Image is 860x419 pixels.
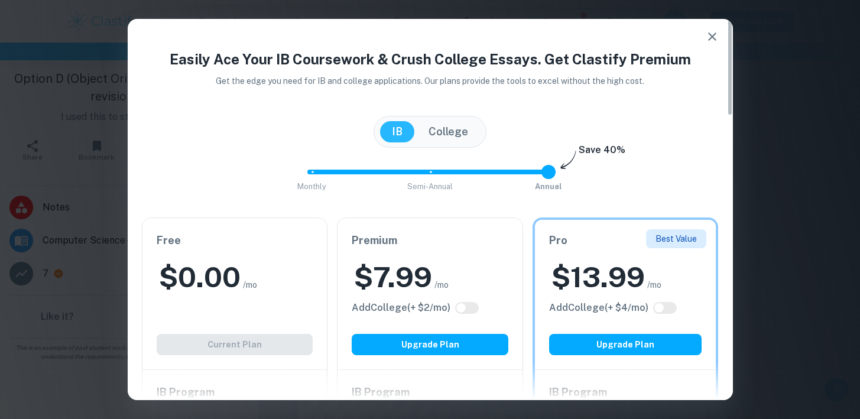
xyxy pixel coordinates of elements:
[157,232,313,249] h6: Free
[560,150,576,170] img: subscription-arrow.svg
[535,182,562,191] span: Annual
[407,182,453,191] span: Semi-Annual
[352,301,450,315] h6: Click to see all the additional College features.
[352,334,508,355] button: Upgrade Plan
[142,48,719,70] h4: Easily Ace Your IB Coursework & Crush College Essays. Get Clastify Premium
[159,258,241,296] h2: $ 0.00
[434,278,449,291] span: /mo
[354,258,432,296] h2: $ 7.99
[243,278,257,291] span: /mo
[549,232,702,249] h6: Pro
[579,143,625,163] h6: Save 40%
[647,278,661,291] span: /mo
[199,74,661,87] p: Get the edge you need for IB and college applications. Our plans provide the tools to excel witho...
[549,334,702,355] button: Upgrade Plan
[352,232,508,249] h6: Premium
[655,232,697,245] p: Best Value
[549,301,648,315] h6: Click to see all the additional College features.
[417,121,480,142] button: College
[551,258,645,296] h2: $ 13.99
[297,182,326,191] span: Monthly
[380,121,414,142] button: IB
